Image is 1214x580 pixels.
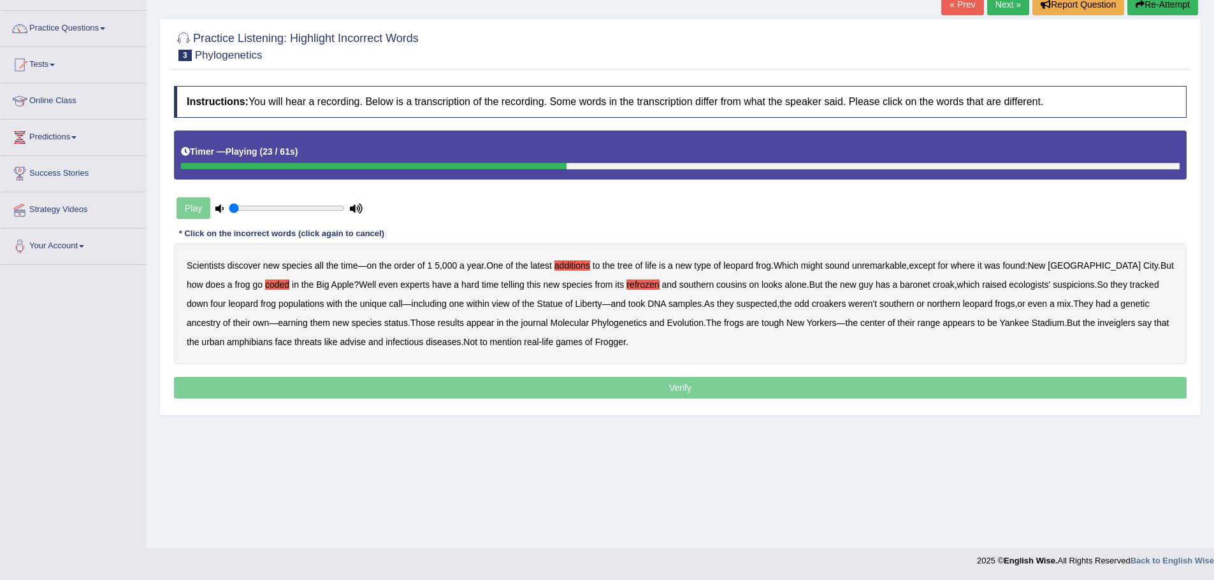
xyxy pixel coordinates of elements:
[1095,299,1110,309] b: had
[201,337,224,347] b: urban
[963,299,993,309] b: leopard
[595,279,612,290] b: from
[466,318,495,328] b: appear
[679,279,714,290] b: southern
[551,318,589,328] b: Molecular
[1130,279,1159,290] b: tracked
[310,318,330,328] b: them
[228,299,258,309] b: leopard
[615,279,624,290] b: its
[331,279,354,290] b: Apple
[181,147,298,157] h5: Timer —
[187,337,199,347] b: the
[442,260,457,271] b: 000
[315,260,324,271] b: all
[1110,279,1127,290] b: they
[278,299,324,309] b: populations
[316,279,329,290] b: Big
[995,299,1015,309] b: frogs
[345,299,357,309] b: the
[351,318,381,328] b: species
[876,279,890,290] b: has
[461,279,479,290] b: hard
[524,337,538,347] b: real
[774,260,798,271] b: Which
[626,279,659,290] b: refrozen
[359,279,376,290] b: Well
[389,299,403,309] b: call
[593,260,600,271] b: to
[1160,260,1174,271] b: But
[892,279,897,290] b: a
[324,337,338,347] b: like
[645,260,656,271] b: life
[275,337,292,347] b: face
[1027,260,1045,271] b: New
[1131,556,1214,565] strong: Back to English Wise
[575,299,602,309] b: Liberty
[543,279,560,290] b: new
[206,279,225,290] b: does
[265,279,289,290] b: coded
[1,47,146,79] a: Tests
[187,318,220,328] b: ancestry
[825,260,849,271] b: sound
[253,279,263,290] b: go
[999,318,1029,328] b: Yankee
[812,299,846,309] b: croakers
[717,299,733,309] b: they
[724,318,744,328] b: frogs
[259,146,263,157] b: (
[195,49,263,61] small: Phylogenetics
[667,318,704,328] b: Evolution
[527,279,541,290] b: this
[466,299,489,309] b: within
[723,260,753,271] b: leopard
[327,299,343,309] b: with
[784,279,806,290] b: alone
[807,318,837,328] b: Yorkers
[386,337,423,347] b: infectious
[900,279,930,290] b: baronet
[178,50,192,61] span: 3
[647,299,666,309] b: DNA
[704,299,714,309] b: As
[659,260,665,271] b: is
[706,318,721,328] b: The
[982,279,1006,290] b: raised
[449,299,464,309] b: one
[556,337,582,347] b: games
[263,260,280,271] b: new
[595,337,626,347] b: Frogger
[467,260,484,271] b: year
[714,260,721,271] b: of
[1017,299,1025,309] b: or
[1009,279,1050,290] b: ecologists'
[932,279,954,290] b: croak
[427,260,432,271] b: 1
[1032,318,1064,328] b: Stadium
[897,318,914,328] b: their
[253,318,270,328] b: own
[978,260,982,271] b: it
[410,318,435,328] b: Those
[480,337,488,347] b: to
[1097,279,1108,290] b: So
[227,337,273,347] b: amphibians
[235,279,250,290] b: frog
[635,260,643,271] b: of
[987,318,997,328] b: be
[341,260,358,271] b: time
[585,337,593,347] b: of
[938,260,948,271] b: for
[379,279,398,290] b: even
[565,299,573,309] b: of
[628,299,645,309] b: took
[1004,556,1057,565] strong: English Wise.
[1154,318,1169,328] b: that
[368,337,383,347] b: and
[454,279,459,290] b: a
[1083,318,1095,328] b: the
[916,299,924,309] b: or
[379,260,391,271] b: the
